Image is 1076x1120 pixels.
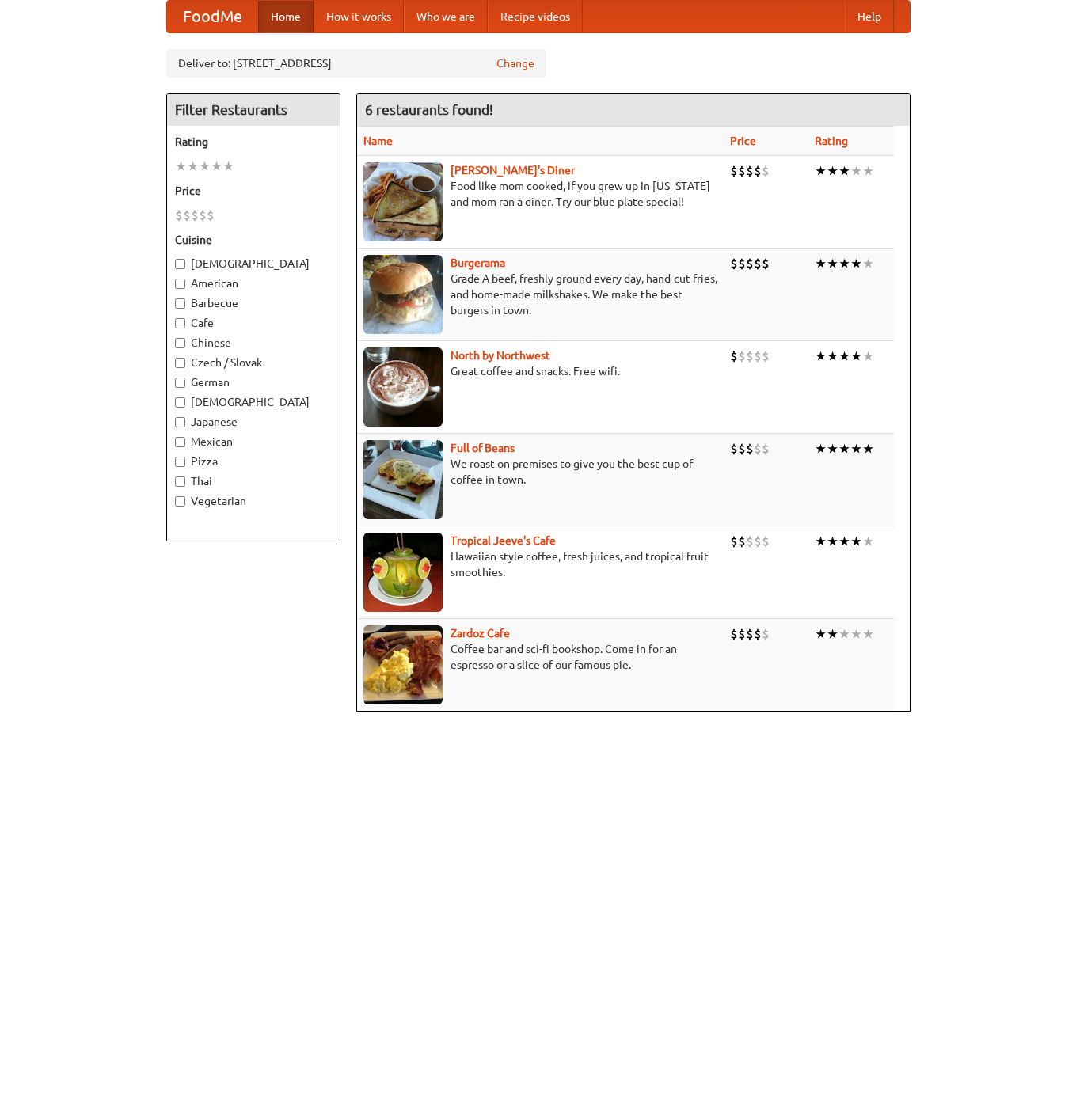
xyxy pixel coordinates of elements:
[862,255,874,272] li: ★
[827,162,838,180] li: ★
[365,102,493,117] ng-pluralize: 6 restaurants found!
[191,207,199,224] li: $
[363,255,443,334] img: burgerama.jpg
[827,347,838,365] li: ★
[175,473,332,489] label: Thai
[746,255,754,272] li: $
[815,135,848,147] a: Rating
[451,534,556,547] a: Tropical Jeeve's Cafe
[738,255,746,272] li: $
[258,1,314,32] a: Home
[451,442,515,454] a: Full of Beans
[175,476,185,487] input: Thai
[754,440,762,457] li: $
[730,533,738,550] li: $
[175,134,332,150] h5: Rating
[175,417,185,427] input: Japanese
[815,347,827,365] li: ★
[838,533,850,550] li: ★
[838,162,850,180] li: ★
[762,255,770,272] li: $
[762,162,770,180] li: $
[730,440,738,457] li: $
[363,162,443,241] img: sallys.jpg
[815,255,827,272] li: ★
[175,275,332,291] label: American
[762,533,770,550] li: $
[187,158,199,175] li: ★
[738,440,746,457] li: $
[746,440,754,457] li: $
[363,533,443,612] img: jeeves.jpg
[199,207,207,224] li: $
[451,349,550,362] a: North by Northwest
[754,162,762,180] li: $
[363,363,717,379] p: Great coffee and snacks. Free wifi.
[175,457,185,467] input: Pizza
[862,533,874,550] li: ★
[175,355,332,370] label: Czech / Slovak
[363,135,393,147] a: Name
[175,454,332,469] label: Pizza
[862,625,874,643] li: ★
[175,358,185,368] input: Czech / Slovak
[730,347,738,365] li: $
[363,178,717,210] p: Food like mom cooked, if you grew up in [US_STATE] and mom ran a diner. Try our blue plate special!
[175,256,332,271] label: [DEMOGRAPHIC_DATA]
[738,347,746,365] li: $
[175,397,185,408] input: [DEMOGRAPHIC_DATA]
[314,1,404,32] a: How it works
[167,1,258,32] a: FoodMe
[827,255,838,272] li: ★
[175,279,185,289] input: American
[175,437,185,447] input: Mexican
[838,255,850,272] li: ★
[862,162,874,180] li: ★
[730,625,738,643] li: $
[404,1,488,32] a: Who we are
[850,347,862,365] li: ★
[175,232,332,248] h5: Cuisine
[815,625,827,643] li: ★
[175,496,185,507] input: Vegetarian
[850,255,862,272] li: ★
[850,162,862,180] li: ★
[175,414,332,430] label: Japanese
[762,347,770,365] li: $
[738,533,746,550] li: $
[746,347,754,365] li: $
[175,158,187,175] li: ★
[175,374,332,390] label: German
[175,493,332,509] label: Vegetarian
[730,162,738,180] li: $
[175,259,185,269] input: [DEMOGRAPHIC_DATA]
[451,256,505,269] a: Burgerama
[183,207,191,224] li: $
[451,164,575,177] a: [PERSON_NAME]'s Diner
[222,158,234,175] li: ★
[363,271,717,318] p: Grade A beef, freshly ground every day, hand-cut fries, and home-made milkshakes. We make the bes...
[827,440,838,457] li: ★
[496,55,534,71] a: Change
[166,49,546,78] div: Deliver to: [STREET_ADDRESS]
[850,625,862,643] li: ★
[862,347,874,365] li: ★
[730,135,756,147] a: Price
[754,533,762,550] li: $
[762,440,770,457] li: $
[850,533,862,550] li: ★
[746,162,754,180] li: $
[746,533,754,550] li: $
[838,440,850,457] li: ★
[175,318,185,328] input: Cafe
[207,207,215,224] li: $
[363,625,443,704] img: zardoz.jpg
[754,625,762,643] li: $
[167,94,340,126] h4: Filter Restaurants
[815,440,827,457] li: ★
